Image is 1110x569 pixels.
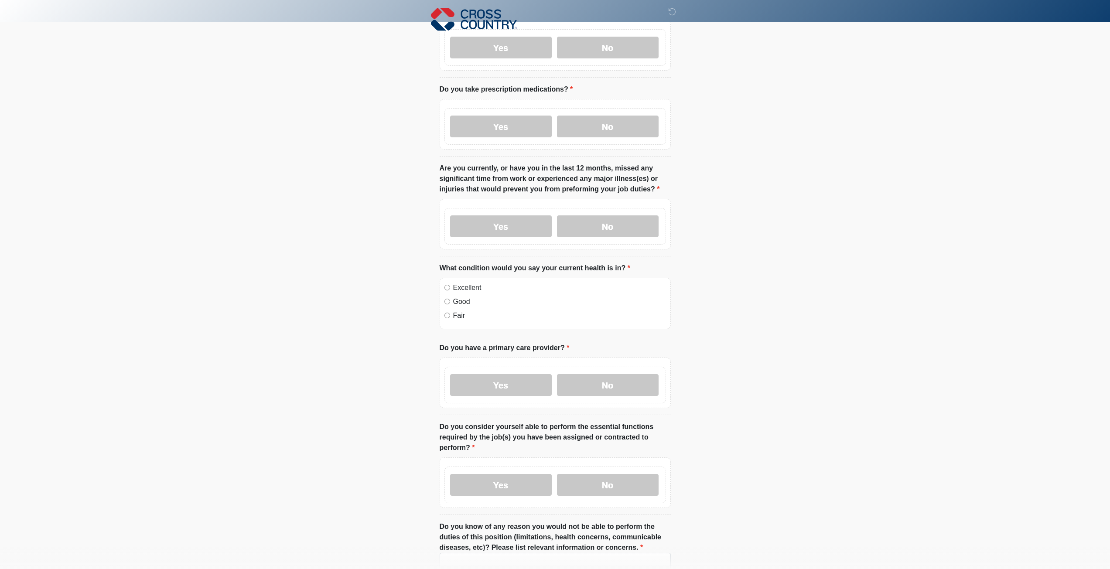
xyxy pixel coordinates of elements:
[453,283,666,293] label: Excellent
[440,422,671,453] label: Do you consider yourself able to perform the essential functions required by the job(s) you have ...
[444,285,450,290] input: Excellent
[450,116,552,137] label: Yes
[557,37,659,58] label: No
[557,116,659,137] label: No
[444,313,450,318] input: Fair
[453,296,666,307] label: Good
[444,299,450,304] input: Good
[440,84,573,95] label: Do you take prescription medications?
[557,215,659,237] label: No
[440,521,671,553] label: Do you know of any reason you would not be able to perform the duties of this position (limitatio...
[440,163,671,194] label: Are you currently, or have you in the last 12 months, missed any significant time from work or ex...
[453,310,666,321] label: Fair
[440,263,630,273] label: What condition would you say your current health is in?
[450,215,552,237] label: Yes
[431,7,517,32] img: Cross Country Logo
[557,474,659,496] label: No
[450,374,552,396] label: Yes
[450,474,552,496] label: Yes
[557,374,659,396] label: No
[450,37,552,58] label: Yes
[440,343,570,353] label: Do you have a primary care provider?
